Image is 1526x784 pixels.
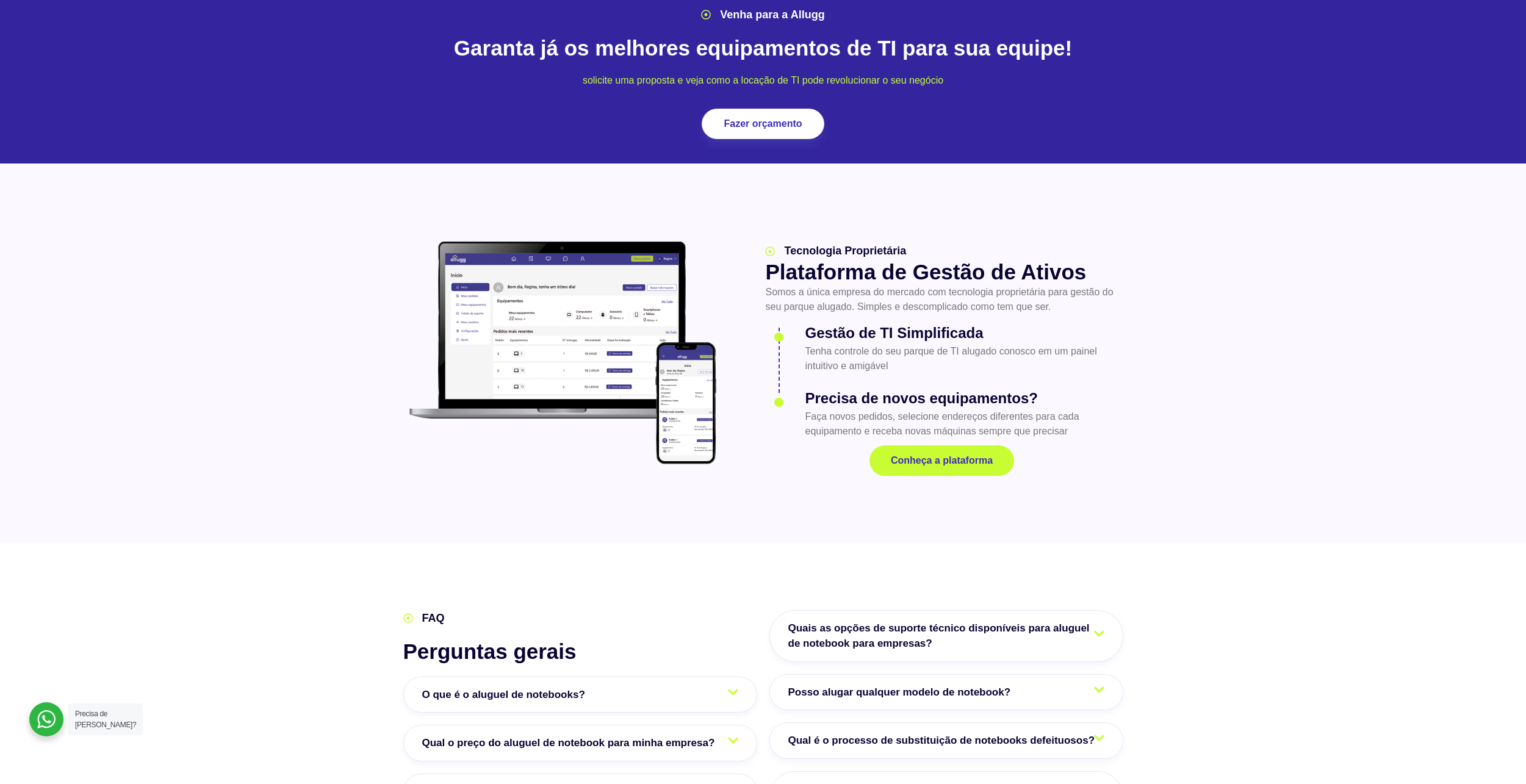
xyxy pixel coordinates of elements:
[805,409,1118,439] p: Faça novos pedidos, selecione endereços diferentes para cada equipamento e receba novas máquinas ...
[1306,628,1526,784] iframe: Chat Widget
[788,620,1104,652] span: Quais as opções de suporte técnico disponíveis para aluguel de notebook para empresas?
[403,639,757,664] h2: Perguntas gerais
[765,259,1118,285] h2: Plataforma de Gestão de Ativos
[769,722,1123,759] a: Qual é o processo de substituição de notebooks defeituosos?
[75,710,136,729] span: Precisa de [PERSON_NAME]?
[403,236,723,470] img: plataforma allugg
[769,674,1123,711] a: Posso alugar qualquer modelo de notebook?
[788,685,1017,700] span: Posso alugar qualquer modelo de notebook?
[403,35,1123,61] h2: Garanta já os melhores equipamentos de TI para sua equipe!
[422,687,591,703] span: O que é o aluguel de notebooks?
[403,725,757,761] a: Qual o preço do aluguel de notebook para minha empresa?
[403,677,757,713] a: O que é o aluguel de notebooks?
[788,733,1101,749] span: Qual é o processo de substituição de notebooks defeituosos?
[724,119,802,129] span: Fazer orçamento
[805,322,1118,344] h3: Gestão de TI Simplificada
[717,7,824,23] span: Venha para a Allugg
[781,243,906,259] span: Tecnologia Proprietária
[769,610,1123,662] a: Quais as opções de suporte técnico disponíveis para aluguel de notebook para empresas?
[422,735,721,751] span: Qual o preço do aluguel de notebook para minha empresa?
[765,285,1118,314] p: Somos a única empresa do mercado com tecnologia proprietária para gestão do seu parque alugado. S...
[869,445,1014,476] a: Conheça a plataforma
[805,344,1118,373] p: Tenha controle do seu parque de TI alugado conosco em um painel intuitivo e amigável
[403,73,1123,88] p: solicite uma proposta e veja como a locação de TI pode revolucionar o seu negócio
[891,456,993,466] span: Conheça a plataforma
[702,109,824,139] a: Fazer orçamento
[419,610,445,627] span: FAQ
[805,387,1118,409] h3: Precisa de novos equipamentos?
